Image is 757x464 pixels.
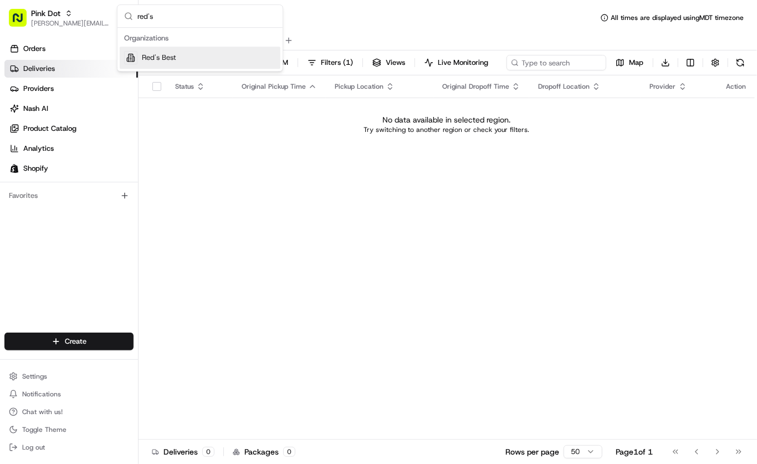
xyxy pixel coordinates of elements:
[538,82,590,91] span: Dropoff Location
[29,72,183,83] input: Clear
[4,187,134,205] div: Favorites
[23,164,48,174] span: Shopify
[152,446,214,457] div: Deliveries
[23,144,54,154] span: Analytics
[89,156,182,176] a: 💻API Documentation
[321,58,353,68] span: Filters
[4,440,134,455] button: Log out
[507,55,606,70] input: Type to search
[23,104,48,114] span: Nash AI
[65,336,86,346] span: Create
[442,82,509,91] span: Original Dropoff Time
[22,443,45,452] span: Log out
[22,161,85,172] span: Knowledge Base
[650,82,676,91] span: Provider
[22,407,63,416] span: Chat with us!
[11,44,202,62] p: Welcome 👋
[22,425,67,434] span: Toggle Theme
[629,58,643,68] span: Map
[4,369,134,384] button: Settings
[420,55,493,70] button: Live Monitoring
[4,100,138,118] a: Nash AI
[4,404,134,420] button: Chat with us!
[4,4,115,31] button: Pink Dot[PERSON_NAME][EMAIL_ADDRESS][DOMAIN_NAME]
[22,390,61,399] span: Notifications
[202,447,214,457] div: 0
[4,40,138,58] a: Orders
[4,60,138,78] a: Deliveries
[31,8,60,19] button: Pink Dot
[242,82,306,91] span: Original Pickup Time
[611,55,648,70] button: Map
[105,161,178,172] span: API Documentation
[505,446,559,457] p: Rows per page
[31,19,110,28] button: [PERSON_NAME][EMAIL_ADDRESS][DOMAIN_NAME]
[438,58,488,68] span: Live Monitoring
[38,117,140,126] div: We're available if you need us!
[94,162,103,171] div: 💻
[110,188,134,196] span: Pylon
[383,114,511,125] p: No data available in selected region.
[23,124,76,134] span: Product Catalog
[188,109,202,123] button: Start new chat
[175,82,194,91] span: Status
[4,333,134,350] button: Create
[11,162,20,171] div: 📗
[23,84,54,94] span: Providers
[4,140,138,157] a: Analytics
[38,106,182,117] div: Start new chat
[367,55,410,70] button: Views
[10,164,19,173] img: Shopify logo
[364,125,530,134] p: Try switching to another region or check your filters.
[616,446,653,457] div: Page 1 of 1
[23,64,55,74] span: Deliveries
[283,447,295,457] div: 0
[733,55,748,70] button: Refresh
[11,106,31,126] img: 1736555255976-a54dd68f-1ca7-489b-9aae-adbdc363a1c4
[4,80,138,98] a: Providers
[303,55,358,70] button: Filters(1)
[343,58,353,68] span: ( 1 )
[7,156,89,176] a: 📗Knowledge Base
[4,386,134,402] button: Notifications
[726,82,746,91] div: Action
[78,187,134,196] a: Powered byPylon
[335,82,383,91] span: Pickup Location
[142,53,176,63] span: Red's Best
[120,30,280,47] div: Organizations
[611,13,744,22] span: All times are displayed using MDT timezone
[4,120,138,137] a: Product Catalog
[117,28,283,71] div: Suggestions
[22,372,47,381] span: Settings
[4,160,138,177] a: Shopify
[11,11,33,33] img: Nash
[386,58,405,68] span: Views
[23,44,45,54] span: Orders
[137,5,276,27] input: Search...
[233,446,295,457] div: Packages
[4,422,134,437] button: Toggle Theme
